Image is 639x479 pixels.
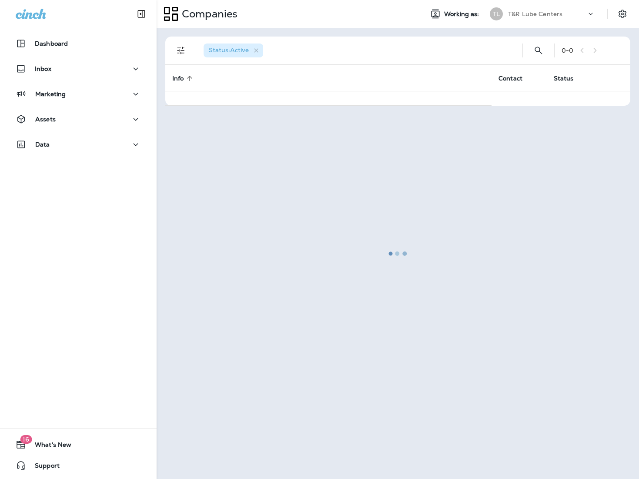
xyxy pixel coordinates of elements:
span: Support [26,462,60,472]
button: 16What's New [9,436,148,453]
button: Settings [615,6,630,22]
span: 16 [20,435,32,444]
button: Assets [9,111,148,128]
button: Collapse Sidebar [129,5,154,23]
p: Inbox [35,65,51,72]
p: Data [35,141,50,148]
button: Dashboard [9,35,148,52]
p: Assets [35,116,56,123]
button: Data [9,136,148,153]
p: Dashboard [35,40,68,47]
span: Working as: [444,10,481,18]
button: Support [9,457,148,474]
p: T&R Lube Centers [508,10,562,17]
p: Marketing [35,90,66,97]
div: TL [490,7,503,20]
span: What's New [26,441,71,452]
button: Marketing [9,85,148,103]
p: Companies [178,7,238,20]
button: Inbox [9,60,148,77]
